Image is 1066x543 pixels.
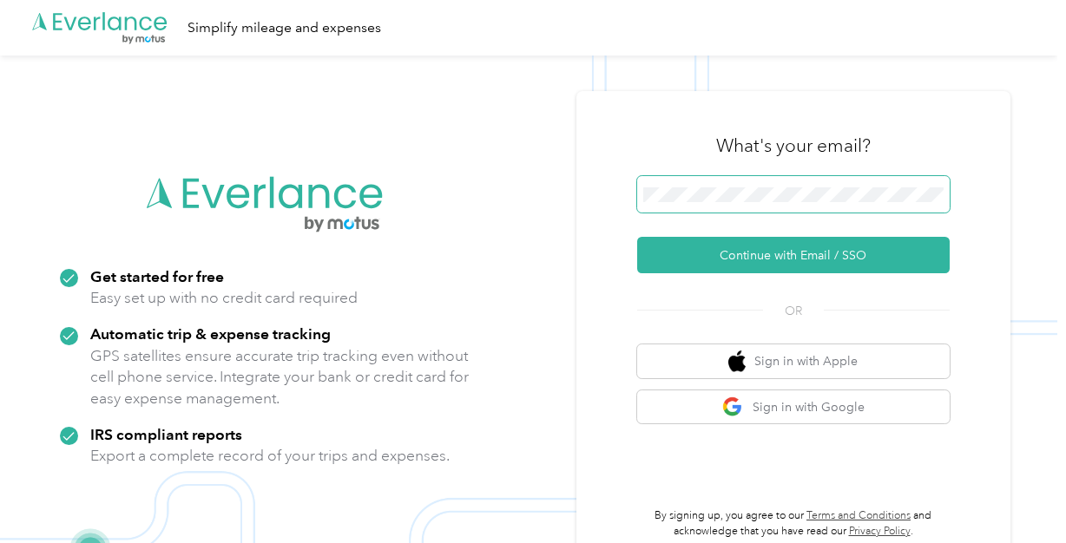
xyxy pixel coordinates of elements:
[90,425,242,443] strong: IRS compliant reports
[90,445,450,467] p: Export a complete record of your trips and expenses.
[90,345,470,409] p: GPS satellites ensure accurate trip tracking even without cell phone service. Integrate your bank...
[763,302,824,320] span: OR
[188,17,381,39] div: Simplify mileage and expenses
[728,350,746,372] img: apple logo
[90,324,331,343] strong: Automatic trip & expense tracking
[637,344,950,378] button: apple logoSign in with Apple
[90,287,358,309] p: Easy set up with no credit card required
[637,508,950,539] p: By signing up, you agree to our and acknowledge that you have read our .
[716,134,871,158] h3: What's your email?
[90,267,224,285] strong: Get started for free
[849,525,911,538] a: Privacy Policy
[722,396,744,418] img: google logo
[637,237,950,273] button: Continue with Email / SSO
[806,509,911,522] a: Terms and Conditions
[637,390,950,424] button: google logoSign in with Google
